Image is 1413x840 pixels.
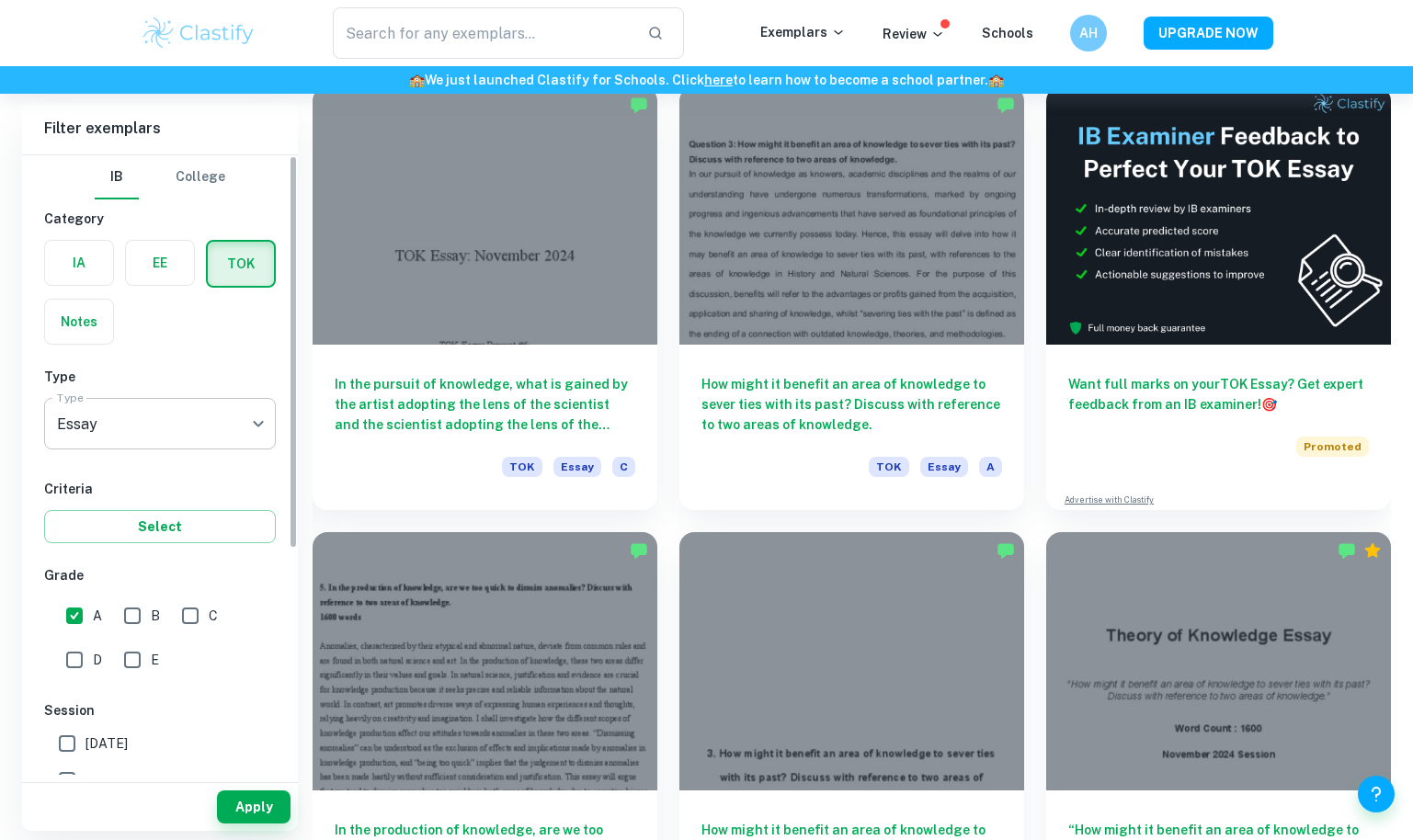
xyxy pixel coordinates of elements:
[176,155,225,199] button: College
[4,70,1409,90] h6: We just launched Clastify for Schools. Click to learn how to become a school partner.
[630,96,648,114] img: Marked
[44,398,276,449] div: Essay
[44,510,276,543] button: Select
[209,606,218,626] span: C
[44,700,276,721] h6: Session
[95,155,225,199] div: Filter type choice
[920,457,968,477] span: Essay
[1065,494,1154,506] a: Advertise with Clastify
[95,155,139,199] button: IB
[630,541,648,560] img: Marked
[1261,397,1277,412] span: 🎯
[57,390,84,405] label: Type
[1068,374,1369,414] h6: Want full marks on your TOK Essay ? Get expert feedback from an IB examiner!
[22,103,298,154] h6: Filter exemplars
[612,457,635,477] span: C
[883,24,945,44] p: Review
[701,374,1002,435] h6: How might it benefit an area of knowledge to sever ties with its past? Discuss with reference to ...
[45,300,113,344] button: Notes
[93,606,102,626] span: A
[151,650,159,670] span: E
[997,96,1015,114] img: Marked
[208,242,274,286] button: TOK
[760,22,846,42] p: Exemplars
[141,15,257,51] img: Clastify logo
[93,650,102,670] span: D
[44,367,276,387] h6: Type
[1296,437,1369,457] span: Promoted
[85,733,128,754] span: [DATE]
[1144,17,1273,50] button: UPGRADE NOW
[1363,541,1382,560] div: Premium
[85,770,128,790] span: [DATE]
[997,541,1015,560] img: Marked
[151,606,160,626] span: B
[1046,86,1391,345] img: Thumbnail
[1070,15,1107,51] button: AH
[217,790,291,823] button: Apply
[126,241,194,285] button: EE
[1338,541,1356,560] img: Marked
[44,209,276,229] h6: Category
[502,457,542,477] span: TOK
[44,565,276,585] h6: Grade
[869,457,909,477] span: TOK
[704,73,733,87] a: here
[1077,23,1099,43] h6: AH
[333,7,633,59] input: Search for any exemplars...
[1046,86,1391,510] a: Want full marks on yourTOK Essay? Get expert feedback from an IB examiner!PromotedAdvertise with ...
[1358,776,1395,812] button: Help and Feedback
[979,457,1002,477] span: A
[553,457,601,477] span: Essay
[988,73,1004,87] span: 🏫
[982,26,1033,40] a: Schools
[679,86,1024,510] a: How might it benefit an area of knowledge to sever ties with its past? Discuss with reference to ...
[44,479,276,499] h6: Criteria
[409,73,425,87] span: 🏫
[313,86,657,510] a: In the pursuit of knowledge, what is gained by the artist adopting the lens of the scientist and ...
[45,241,113,285] button: IA
[335,374,635,435] h6: In the pursuit of knowledge, what is gained by the artist adopting the lens of the scientist and ...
